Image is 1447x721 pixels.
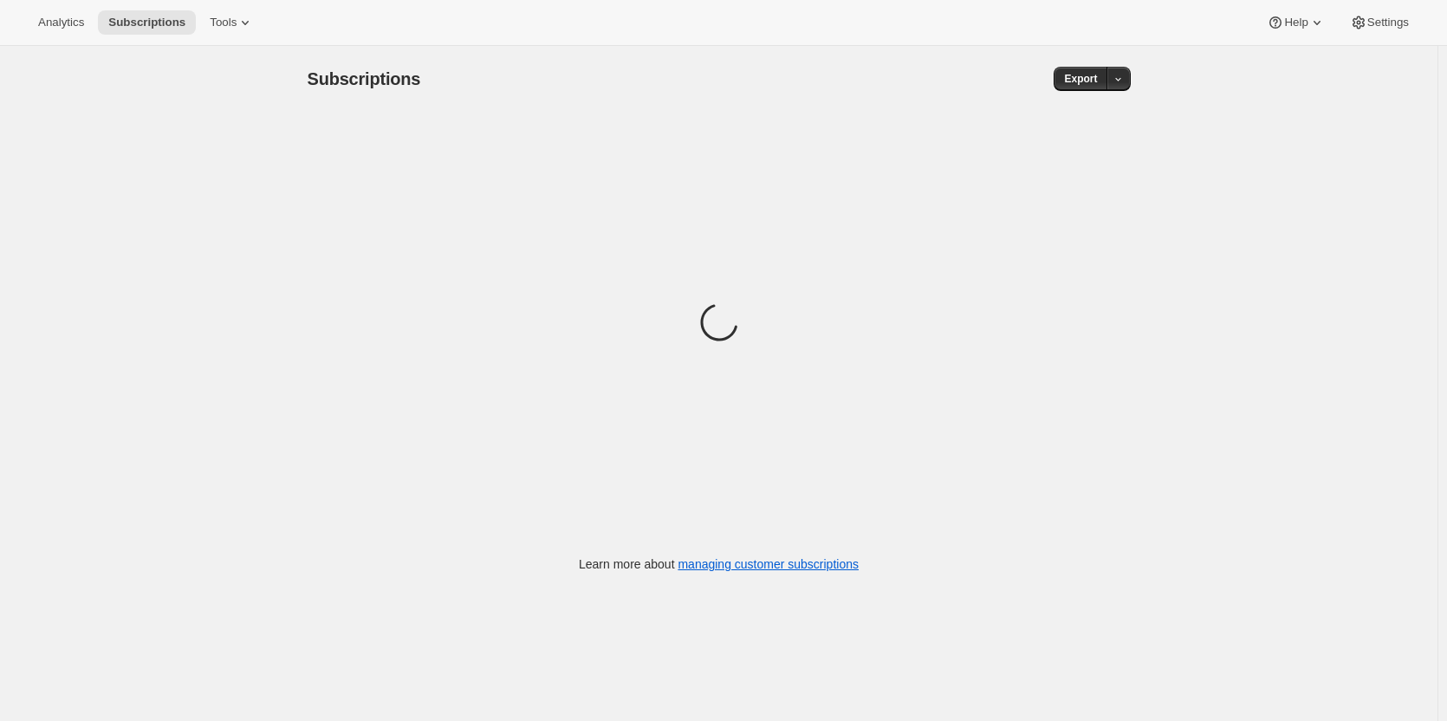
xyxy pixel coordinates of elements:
[1054,67,1107,91] button: Export
[579,555,859,573] p: Learn more about
[1256,10,1335,35] button: Help
[308,69,421,88] span: Subscriptions
[38,16,84,29] span: Analytics
[678,557,859,571] a: managing customer subscriptions
[1064,72,1097,86] span: Export
[1367,16,1409,29] span: Settings
[1284,16,1307,29] span: Help
[108,16,185,29] span: Subscriptions
[210,16,237,29] span: Tools
[1340,10,1419,35] button: Settings
[199,10,264,35] button: Tools
[98,10,196,35] button: Subscriptions
[28,10,94,35] button: Analytics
